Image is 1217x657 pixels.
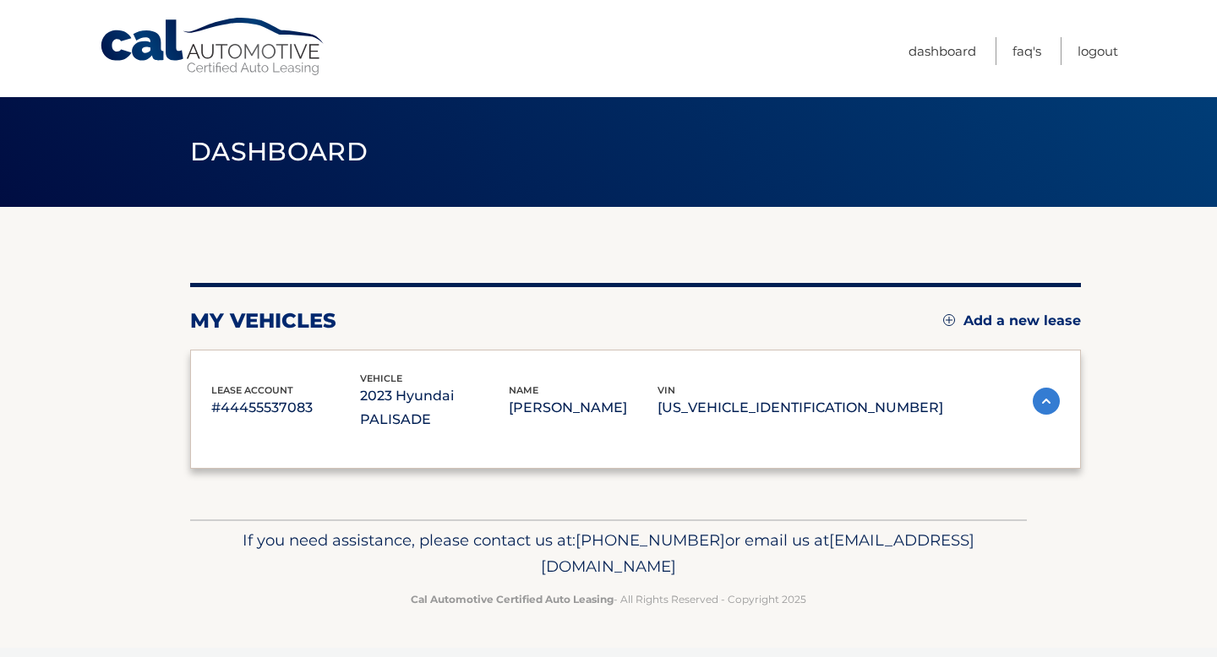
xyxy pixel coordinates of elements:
span: lease account [211,384,293,396]
img: add.svg [943,314,955,326]
a: Add a new lease [943,312,1081,329]
span: vin [658,384,675,396]
p: - All Rights Reserved - Copyright 2025 [201,590,1016,608]
span: [PHONE_NUMBER] [576,530,725,550]
img: accordion-active.svg [1033,388,1060,415]
a: FAQ's [1012,37,1041,65]
a: Logout [1078,37,1118,65]
p: [US_VEHICLE_IDENTIFICATION_NUMBER] [658,396,943,420]
p: [PERSON_NAME] [509,396,658,420]
p: 2023 Hyundai PALISADE [360,384,509,432]
span: vehicle [360,372,402,384]
a: Dashboard [909,37,976,65]
a: Cal Automotive [99,17,327,77]
span: name [509,384,538,396]
p: #44455537083 [211,396,360,420]
p: If you need assistance, please contact us at: or email us at [201,527,1016,581]
span: Dashboard [190,136,368,167]
strong: Cal Automotive Certified Auto Leasing [411,593,614,605]
h2: my vehicles [190,308,336,334]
